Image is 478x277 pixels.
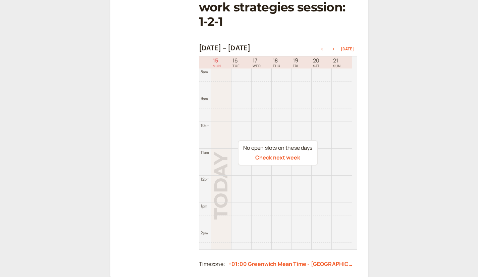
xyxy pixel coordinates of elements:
h2: [DATE] – [DATE] [199,44,251,52]
div: No open slots on these days [243,144,312,152]
div: Timezone: [199,260,225,269]
button: Check next week [255,154,300,160]
button: [DATE] [341,47,354,51]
